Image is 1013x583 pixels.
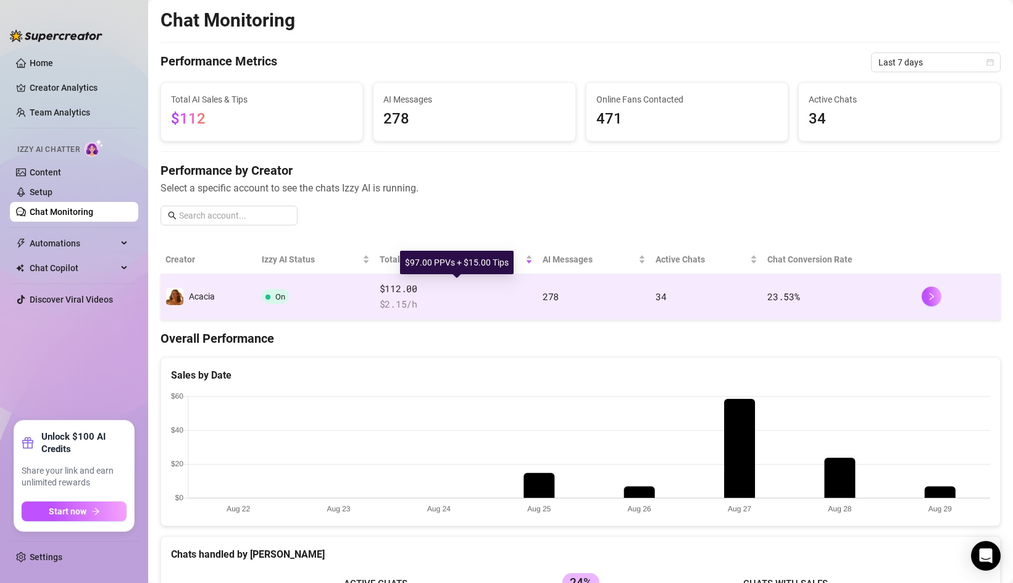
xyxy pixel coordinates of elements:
[762,245,917,274] th: Chat Conversion Rate
[30,233,117,253] span: Automations
[30,258,117,278] span: Chat Copilot
[30,107,90,117] a: Team Analytics
[171,93,352,106] span: Total AI Sales & Tips
[538,245,651,274] th: AI Messages
[160,330,1001,347] h4: Overall Performance
[85,139,104,157] img: AI Chatter
[16,238,26,248] span: thunderbolt
[160,162,1001,179] h4: Performance by Creator
[922,287,941,306] button: right
[656,253,748,266] span: Active Chats
[16,264,24,272] img: Chat Copilot
[380,253,523,266] span: Total AI Sales & Tips
[927,292,936,301] span: right
[166,288,183,305] img: Acacia
[49,506,86,516] span: Start now
[160,52,277,72] h4: Performance Metrics
[596,93,778,106] span: Online Fans Contacted
[22,501,127,521] button: Start nowarrow-right
[383,93,565,106] span: AI Messages
[30,167,61,177] a: Content
[878,53,993,72] span: Last 7 days
[171,367,990,383] div: Sales by Date
[30,58,53,68] a: Home
[375,245,538,274] th: Total AI Sales & Tips
[41,430,127,455] strong: Unlock $100 AI Credits
[160,180,1001,196] span: Select a specific account to see the chats Izzy AI is running.
[160,9,295,32] h2: Chat Monitoring
[10,30,102,42] img: logo-BBDzfeDw.svg
[262,253,360,266] span: Izzy AI Status
[22,465,127,489] span: Share your link and earn unlimited rewards
[275,292,285,301] span: On
[171,547,990,562] div: Chats handled by [PERSON_NAME]
[30,552,62,562] a: Settings
[91,507,100,516] span: arrow-right
[543,290,559,303] span: 278
[971,541,1001,571] div: Open Intercom Messenger
[767,290,799,303] span: 23.53 %
[17,144,80,156] span: Izzy AI Chatter
[383,107,565,131] span: 278
[30,295,113,304] a: Discover Viral Videos
[22,437,34,449] span: gift
[30,78,128,98] a: Creator Analytics
[168,211,177,220] span: search
[809,107,990,131] span: 34
[30,187,52,197] a: Setup
[380,282,533,296] span: $112.00
[179,209,290,222] input: Search account...
[986,59,994,66] span: calendar
[400,251,514,274] div: $97.00 PPVs + $15.00 Tips
[596,107,778,131] span: 471
[171,110,206,127] span: $112
[160,245,257,274] th: Creator
[380,297,533,312] span: $ 2.15 /h
[651,245,762,274] th: Active Chats
[543,253,636,266] span: AI Messages
[257,245,375,274] th: Izzy AI Status
[809,93,990,106] span: Active Chats
[30,207,93,217] a: Chat Monitoring
[189,291,215,301] span: Acacia
[656,290,666,303] span: 34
